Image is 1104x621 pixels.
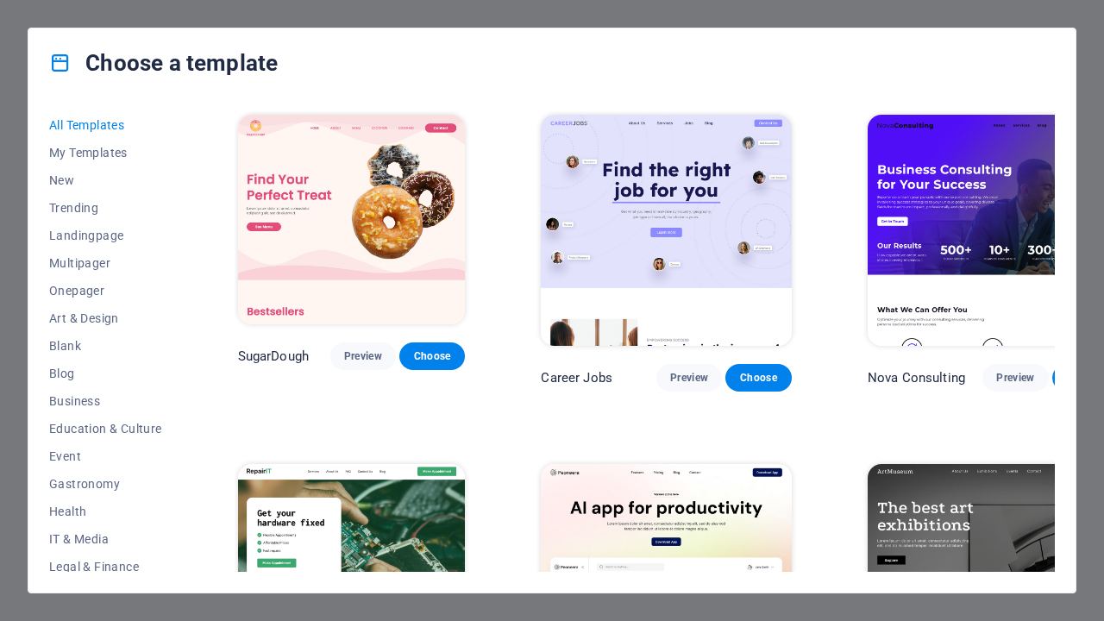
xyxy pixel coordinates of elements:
button: Gastronomy [49,470,162,498]
span: New [49,173,162,187]
p: Nova Consulting [868,369,965,386]
span: Health [49,505,162,518]
span: Preview [344,349,382,363]
button: My Templates [49,139,162,166]
button: Business [49,387,162,415]
button: Choose [399,342,465,370]
span: Blog [49,367,162,380]
span: Onepager [49,284,162,298]
span: Blank [49,339,162,353]
button: Event [49,442,162,470]
button: Legal & Finance [49,553,162,580]
span: Choose [413,349,451,363]
button: Onepager [49,277,162,304]
img: Career Jobs [541,115,791,346]
span: IT & Media [49,532,162,546]
button: Preview [330,342,396,370]
h4: Choose a template [49,49,278,77]
span: Legal & Finance [49,560,162,574]
span: Preview [996,371,1034,385]
button: Choose [725,364,791,392]
span: All Templates [49,118,162,132]
span: Preview [670,371,708,385]
button: Preview [982,364,1048,392]
span: Gastronomy [49,477,162,491]
span: Trending [49,201,162,215]
p: SugarDough [238,348,309,365]
span: Multipager [49,256,162,270]
button: Blank [49,332,162,360]
span: My Templates [49,146,162,160]
span: Event [49,449,162,463]
button: Blog [49,360,162,387]
button: Multipager [49,249,162,277]
span: Art & Design [49,311,162,325]
p: Career Jobs [541,369,612,386]
span: Business [49,394,162,408]
button: Art & Design [49,304,162,332]
img: SugarDough [238,115,466,324]
button: New [49,166,162,194]
span: Education & Culture [49,422,162,436]
button: Health [49,498,162,525]
button: All Templates [49,111,162,139]
button: Trending [49,194,162,222]
button: Education & Culture [49,415,162,442]
button: Preview [656,364,722,392]
button: IT & Media [49,525,162,553]
span: Landingpage [49,229,162,242]
button: Landingpage [49,222,162,249]
span: Choose [739,371,777,385]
